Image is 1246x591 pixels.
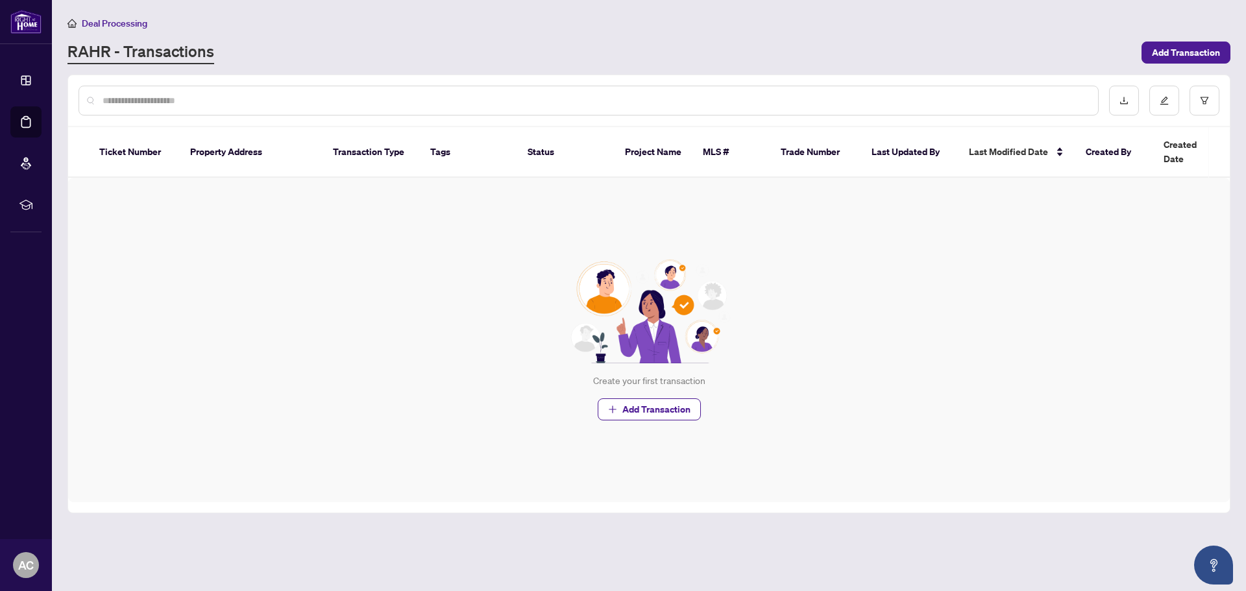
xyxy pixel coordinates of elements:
[1142,42,1230,64] button: Add Transaction
[598,398,701,420] button: Add Transaction
[770,127,861,178] th: Trade Number
[692,127,770,178] th: MLS #
[959,127,1075,178] th: Last Modified Date
[1200,96,1209,105] span: filter
[615,127,692,178] th: Project Name
[969,145,1048,159] span: Last Modified Date
[593,374,705,388] div: Create your first transaction
[180,127,323,178] th: Property Address
[1153,127,1244,178] th: Created Date
[89,127,180,178] th: Ticket Number
[1152,42,1220,63] span: Add Transaction
[1164,138,1218,166] span: Created Date
[1190,86,1219,115] button: filter
[608,405,617,414] span: plus
[18,556,34,574] span: AC
[10,10,42,34] img: logo
[861,127,959,178] th: Last Updated By
[565,259,733,363] img: Null State Icon
[67,19,77,28] span: home
[517,127,615,178] th: Status
[1149,86,1179,115] button: edit
[323,127,420,178] th: Transaction Type
[420,127,517,178] th: Tags
[67,41,214,64] a: RAHR - Transactions
[1119,96,1129,105] span: download
[82,18,147,29] span: Deal Processing
[1160,96,1169,105] span: edit
[1194,546,1233,585] button: Open asap
[622,399,690,420] span: Add Transaction
[1075,127,1153,178] th: Created By
[1109,86,1139,115] button: download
